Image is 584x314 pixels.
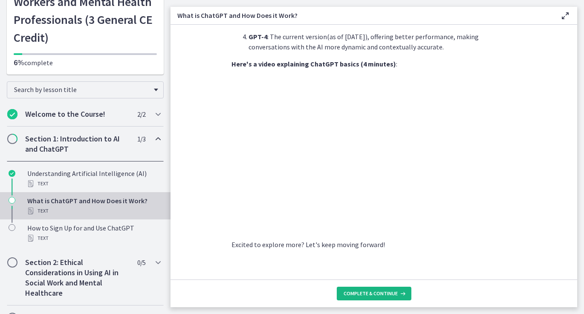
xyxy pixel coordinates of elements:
[27,168,160,189] div: Understanding Artificial Intelligence (AI)
[137,257,145,268] span: 0 / 5
[231,239,516,250] p: Excited to explore more? Let's keep moving forward!
[249,32,516,52] p: : The current version(as of [DATE]), offering better performance, making conversations with the A...
[137,109,145,119] span: 2 / 2
[27,233,160,243] div: Text
[231,60,396,68] strong: Here's a video explaining ChatGPT basics (4 minutes)
[14,58,157,68] p: complete
[231,59,516,69] p: :
[9,170,15,177] i: Completed
[25,257,129,298] h2: Section 2: Ethical Considerations in Using AI in Social Work and Mental Healthcare
[137,134,145,144] span: 1 / 3
[177,10,546,20] h3: What is ChatGPT and How Does it Work?
[27,206,160,216] div: Text
[25,109,129,119] h2: Welcome to the Course!
[27,196,160,216] div: What is ChatGPT and How Does it Work?
[249,32,267,41] strong: GPT-4
[337,287,411,300] button: Complete & continue
[14,85,150,94] span: Search by lesson title
[7,81,164,98] div: Search by lesson title
[25,134,129,154] h2: Section 1: Introduction to AI and ChatGPT
[7,109,17,119] i: Completed
[27,223,160,243] div: How to Sign Up for and Use ChatGPT
[27,179,160,189] div: Text
[344,290,398,297] span: Complete & continue
[14,58,24,67] span: 6%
